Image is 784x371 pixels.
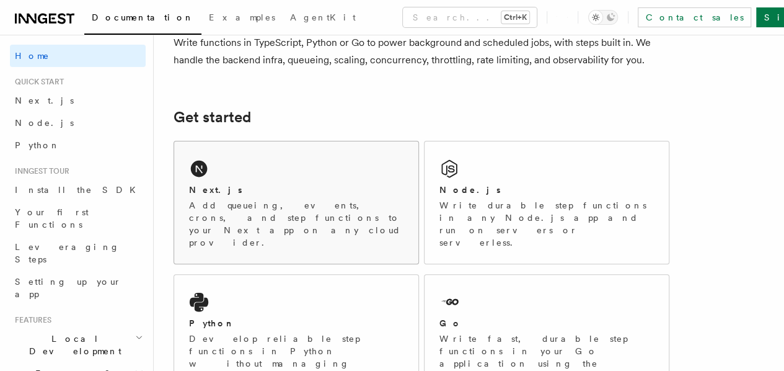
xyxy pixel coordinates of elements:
span: Documentation [92,12,194,22]
button: Search...Ctrl+K [403,7,537,27]
a: Get started [174,109,251,126]
span: Quick start [10,77,64,87]
button: Local Development [10,328,146,362]
span: Setting up your app [15,277,121,299]
span: Examples [209,12,275,22]
a: Install the SDK [10,179,146,201]
span: Leveraging Steps [15,242,120,264]
a: Node.jsWrite durable step functions in any Node.js app and run on servers or serverless. [424,141,669,264]
span: Inngest tour [10,166,69,176]
a: Next.js [10,89,146,112]
h2: Node.js [439,184,501,196]
span: Local Development [10,333,135,357]
span: AgentKit [290,12,356,22]
h2: Python [189,317,235,329]
p: Add queueing, events, crons, and step functions to your Next app on any cloud provider. [189,199,403,249]
a: Examples [201,4,283,34]
span: Next.js [15,96,74,105]
p: Write functions in TypeScript, Python or Go to power background and scheduled jobs, with steps bu... [174,34,669,69]
a: Contact sales [638,7,751,27]
span: Features [10,315,51,325]
span: Python [15,140,60,150]
a: Python [10,134,146,156]
kbd: Ctrl+K [501,11,529,24]
a: Leveraging Steps [10,236,146,270]
a: Your first Functions [10,201,146,236]
span: Your first Functions [15,207,89,230]
button: Toggle dark mode [588,10,618,25]
a: Setting up your app [10,270,146,305]
h2: Next.js [189,184,242,196]
span: Node.js [15,118,74,128]
span: Home [15,50,50,62]
p: Write durable step functions in any Node.js app and run on servers or serverless. [439,199,654,249]
a: AgentKit [283,4,363,34]
a: Node.js [10,112,146,134]
span: Install the SDK [15,185,143,195]
a: Home [10,45,146,67]
a: Next.jsAdd queueing, events, crons, and step functions to your Next app on any cloud provider. [174,141,419,264]
a: Documentation [84,4,201,35]
h2: Go [439,317,462,329]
